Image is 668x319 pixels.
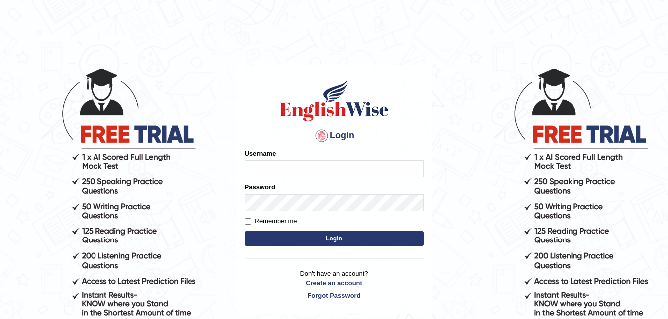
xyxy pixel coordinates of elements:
label: Username [245,149,276,158]
label: Password [245,182,275,192]
button: Login [245,231,424,246]
a: Create an account [245,278,424,288]
label: Remember me [245,216,297,226]
input: Remember me [245,218,251,225]
p: Don't have an account? [245,269,424,300]
a: Forgot Password [245,291,424,300]
img: Logo of English Wise sign in for intelligent practice with AI [278,78,391,123]
h4: Login [245,128,424,144]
